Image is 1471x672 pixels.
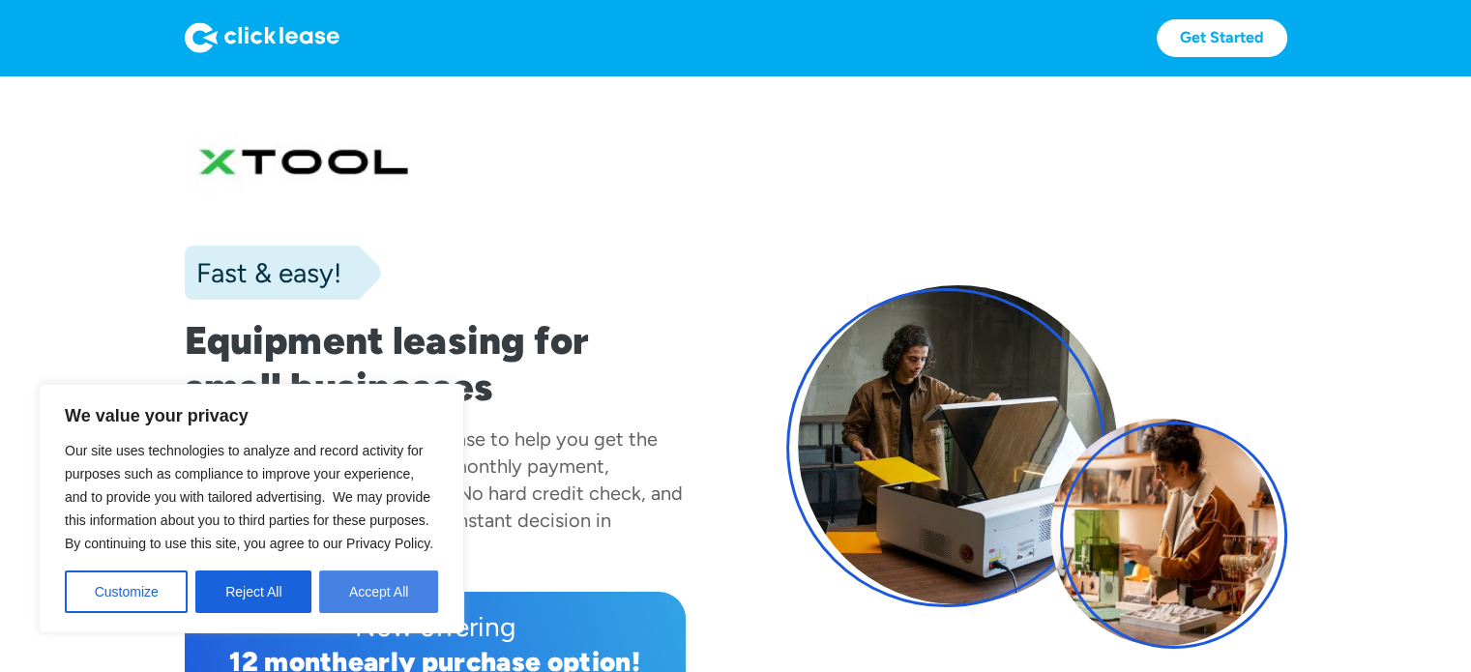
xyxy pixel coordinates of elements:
[39,384,464,633] div: We value your privacy
[65,443,433,551] span: Our site uses technologies to analyze and record activity for purposes such as compliance to impr...
[185,22,339,53] img: Logo
[1157,19,1287,57] a: Get Started
[185,317,686,410] h1: Equipment leasing for small businesses
[65,404,438,427] p: We value your privacy
[185,253,341,292] div: Fast & easy!
[65,570,188,613] button: Customize
[319,570,438,613] button: Accept All
[195,570,311,613] button: Reject All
